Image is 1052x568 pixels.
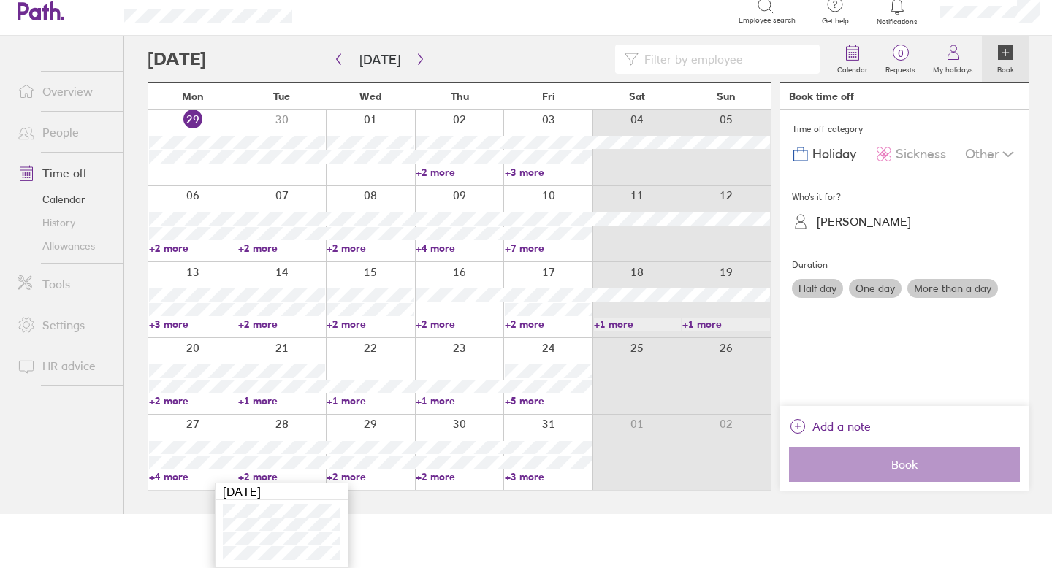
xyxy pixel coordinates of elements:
[416,318,503,331] a: +2 more
[682,318,770,331] a: +1 more
[877,61,924,74] label: Requests
[988,61,1023,74] label: Book
[149,394,237,407] a: +2 more
[332,4,369,17] div: Search
[542,91,555,102] span: Fri
[149,318,237,331] a: +3 more
[789,91,854,102] div: Book time off
[828,36,877,82] a: Calendar
[812,147,856,162] span: Holiday
[812,415,871,438] span: Add a note
[896,147,946,162] span: Sickness
[965,140,1017,168] div: Other
[216,483,348,500] div: [DATE]
[629,91,645,102] span: Sat
[416,242,503,255] a: +4 more
[924,36,982,82] a: My holidays
[182,91,204,102] span: Mon
[416,394,503,407] a: +1 more
[792,254,1017,276] div: Duration
[877,36,924,82] a: 0Requests
[273,91,290,102] span: Tue
[828,61,877,74] label: Calendar
[327,318,414,331] a: +2 more
[789,415,871,438] button: Add a note
[505,470,592,483] a: +3 more
[505,166,592,179] a: +3 more
[359,91,381,102] span: Wed
[739,16,796,25] span: Employee search
[792,186,1017,208] div: Who's it for?
[6,158,123,188] a: Time off
[238,242,326,255] a: +2 more
[149,470,237,483] a: +4 more
[6,351,123,380] a: HR advice
[505,394,592,407] a: +5 more
[6,77,123,106] a: Overview
[6,269,123,299] a: Tools
[327,394,414,407] a: +1 more
[6,188,123,211] a: Calendar
[348,47,412,72] button: [DATE]
[505,242,592,255] a: +7 more
[789,447,1020,482] button: Book
[238,318,326,331] a: +2 more
[327,242,414,255] a: +2 more
[6,211,123,234] a: History
[327,470,414,483] a: +2 more
[416,470,503,483] a: +2 more
[717,91,736,102] span: Sun
[238,470,326,483] a: +2 more
[238,394,326,407] a: +1 more
[812,17,859,26] span: Get help
[799,458,1010,471] span: Book
[924,61,982,74] label: My holidays
[6,234,123,258] a: Allowances
[6,310,123,339] a: Settings
[849,279,902,298] label: One day
[792,279,843,298] label: Half day
[639,45,811,73] input: Filter by employee
[416,166,503,179] a: +2 more
[907,279,998,298] label: More than a day
[792,118,1017,140] div: Time off category
[6,118,123,147] a: People
[149,242,237,255] a: +2 more
[877,47,924,59] span: 0
[874,18,921,26] span: Notifications
[594,318,682,331] a: +1 more
[982,36,1029,82] a: Book
[505,318,592,331] a: +2 more
[451,91,469,102] span: Thu
[817,215,911,229] div: [PERSON_NAME]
